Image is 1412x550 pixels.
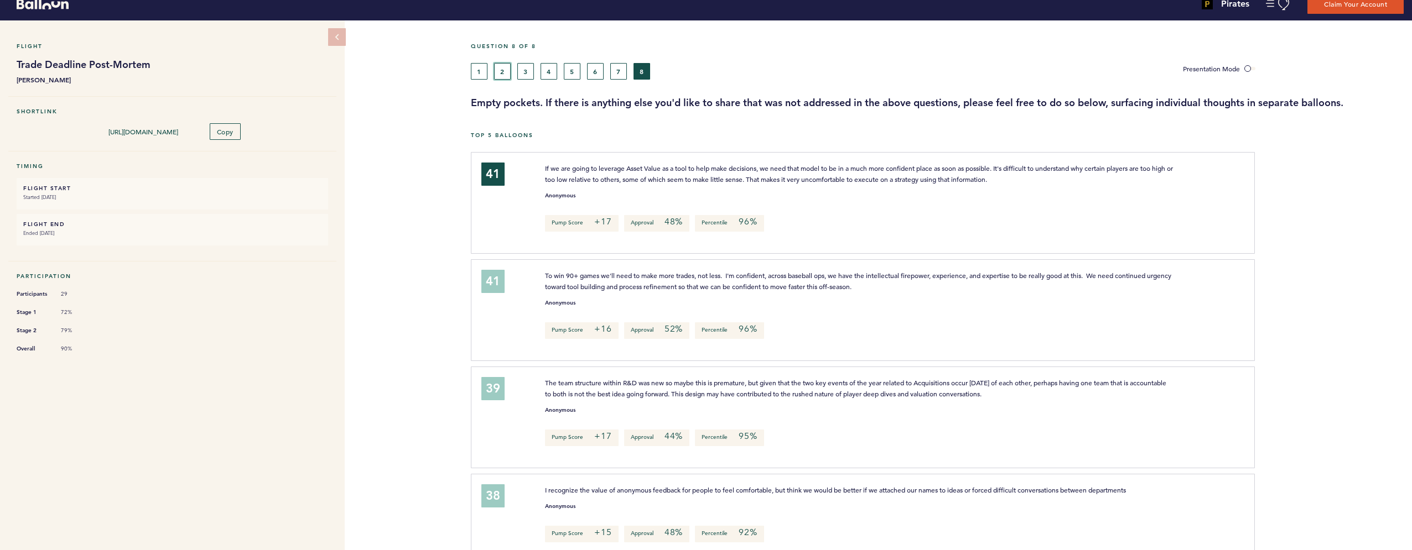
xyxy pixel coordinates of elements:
h5: Shortlink [17,108,328,115]
h3: Empty pockets. If there is anything else you'd like to share that was not addressed in the above ... [471,96,1404,109]
h5: Top 5 Balloons [471,132,1404,139]
button: 4 [541,63,557,80]
span: Stage 1 [17,307,50,318]
small: Anonymous [545,193,575,198]
button: 3 [517,63,534,80]
button: 2 [494,63,511,80]
span: Participants [17,289,50,300]
small: Anonymous [545,300,575,306]
em: 48% [665,216,683,227]
p: Percentile [695,526,764,542]
em: 96% [739,323,757,334]
h1: Trade Deadline Post-Mortem [17,58,328,71]
p: Percentile [695,322,764,339]
p: Pump Score [545,429,618,446]
p: Percentile [695,429,764,446]
p: Approval [624,215,689,232]
em: 92% [739,527,757,538]
button: 8 [634,63,650,80]
button: 1 [471,63,487,80]
em: +15 [594,527,611,538]
button: 6 [587,63,604,80]
h6: FLIGHT END [23,221,321,228]
span: If we are going to leverage Asset Value as a tool to help make decisions, we need that model to b... [545,164,1175,184]
p: Approval [624,322,689,339]
small: Anonymous [545,504,575,509]
em: 95% [739,431,757,442]
em: +17 [594,431,611,442]
div: 39 [481,377,505,400]
span: The team structure within R&D was new so maybe this is premature, but given that the two key even... [545,378,1168,398]
small: Started [DATE] [23,192,321,203]
button: 5 [564,63,580,80]
small: Anonymous [545,407,575,413]
span: Overall [17,343,50,354]
small: Ended [DATE] [23,228,321,239]
p: Approval [624,526,689,542]
span: 90% [61,345,94,353]
h5: Flight [17,43,328,50]
button: 7 [610,63,627,80]
p: Percentile [695,215,764,232]
p: Pump Score [545,215,618,232]
h5: Question 8 of 8 [471,43,1404,50]
span: To win 90+ games we'll need to make more trades, not less. I'm confident, across baseball ops, we... [545,271,1173,291]
em: +16 [594,323,611,334]
em: 44% [665,431,683,442]
div: 41 [481,270,505,293]
div: 41 [481,163,505,186]
span: 29 [61,290,94,298]
span: 79% [61,327,94,334]
span: 72% [61,308,94,316]
h6: FLIGHT START [23,185,321,192]
div: 38 [481,484,505,507]
em: +17 [594,216,611,227]
span: I recognize the value of anonymous feedback for people to feel comfortable, but think we would be... [545,485,1126,494]
p: Pump Score [545,526,618,542]
p: Approval [624,429,689,446]
button: Copy [210,123,241,140]
span: Presentation Mode [1183,64,1240,73]
em: 96% [739,216,757,227]
h5: Timing [17,163,328,170]
em: 48% [665,527,683,538]
p: Pump Score [545,322,618,339]
span: Stage 2 [17,325,50,336]
span: Copy [217,127,233,136]
em: 52% [665,323,683,334]
h5: Participation [17,273,328,280]
b: [PERSON_NAME] [17,74,328,85]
